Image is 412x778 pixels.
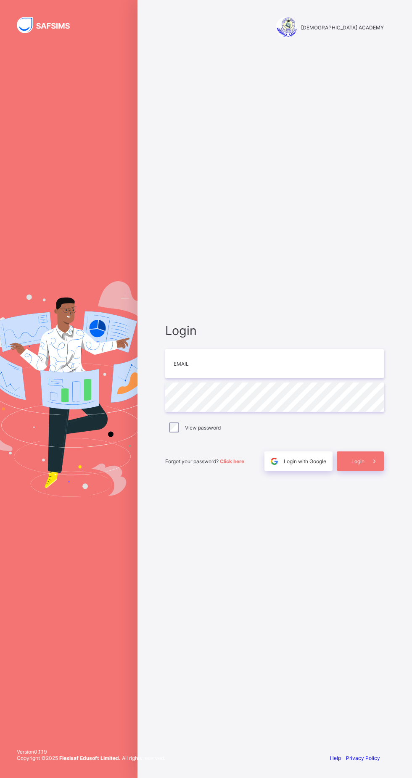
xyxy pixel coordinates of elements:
[185,425,221,431] label: View password
[346,755,380,761] a: Privacy Policy
[17,755,165,761] span: Copyright © 2025 All rights reserved.
[301,24,384,31] span: [DEMOGRAPHIC_DATA] ACADEMY
[269,456,279,466] img: google.396cfc9801f0270233282035f929180a.svg
[17,749,165,755] span: Version 0.1.19
[220,458,244,464] a: Click here
[284,458,326,464] span: Login with Google
[351,458,364,464] span: Login
[165,323,384,338] span: Login
[59,755,121,761] strong: Flexisaf Edusoft Limited.
[17,17,80,33] img: SAFSIMS Logo
[165,458,244,464] span: Forgot your password?
[330,755,341,761] a: Help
